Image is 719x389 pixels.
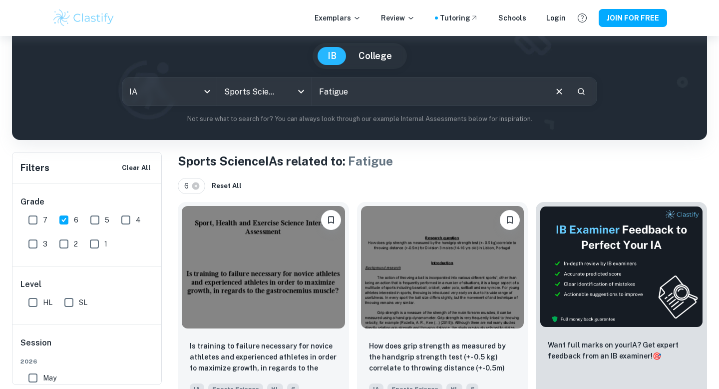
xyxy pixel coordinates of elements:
[318,47,347,65] button: IB
[20,161,49,175] h6: Filters
[74,214,78,225] span: 6
[184,180,193,191] span: 6
[43,372,56,383] span: May
[105,214,109,225] span: 5
[498,12,526,23] a: Schools
[573,83,590,100] button: Search
[20,357,154,366] span: 2026
[349,47,402,65] button: College
[74,238,78,249] span: 2
[43,238,47,249] span: 3
[20,278,154,290] h6: Level
[43,297,52,308] span: HL
[653,352,661,360] span: 🎯
[182,206,345,328] img: Sports Science IA example thumbnail: Is training to failure necessary for nov
[136,214,141,225] span: 4
[122,77,217,105] div: IA
[119,160,153,175] button: Clear All
[190,340,337,374] p: Is training to failure necessary for novice athletes and experienced athletes in order to maximiz...
[540,206,703,327] img: Thumbnail
[312,77,546,105] input: E.g. mindfulness and performance, resting time analysis, personality and sport...
[315,12,361,23] p: Exemplars
[52,8,115,28] img: Clastify logo
[348,154,393,168] span: Fatigue
[546,12,566,23] a: Login
[178,152,707,170] h1: Sports Science IAs related to:
[574,9,591,26] button: Help and Feedback
[599,9,667,27] button: JOIN FOR FREE
[548,339,695,361] p: Want full marks on your IA ? Get expert feedback from an IB examiner!
[104,238,107,249] span: 1
[43,214,47,225] span: 7
[361,206,524,328] img: Sports Science IA example thumbnail: How does grip strength as measured by th
[381,12,415,23] p: Review
[20,114,699,124] p: Not sure what to search for? You can always look through our example Internal Assessments below f...
[440,12,478,23] a: Tutoring
[550,82,569,101] button: Clear
[79,297,87,308] span: SL
[20,337,154,357] h6: Session
[321,210,341,230] button: Please log in to bookmark exemplars
[369,340,516,374] p: How does grip strength as measured by the handgrip strength test (+- 0.5 kg) correlate to throwin...
[294,84,308,98] button: Open
[20,196,154,208] h6: Grade
[209,178,244,193] button: Reset All
[500,210,520,230] button: Please log in to bookmark exemplars
[178,178,205,194] div: 6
